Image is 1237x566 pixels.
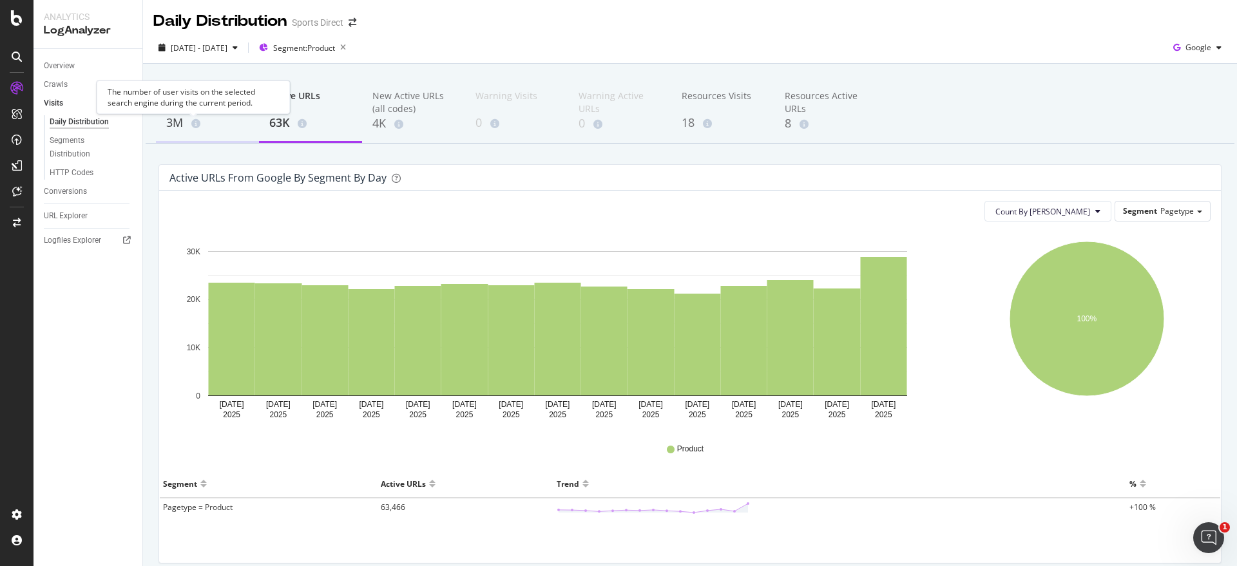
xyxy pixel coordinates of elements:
[579,115,661,132] div: 0
[187,247,200,256] text: 30K
[546,400,570,409] text: [DATE]
[44,23,132,38] div: LogAnalyzer
[995,206,1090,217] span: Count By Day
[163,502,233,513] span: Pagetype = Product
[579,90,661,115] div: Warning Active URLs
[965,232,1208,425] svg: A chart.
[549,410,566,419] text: 2025
[360,400,384,409] text: [DATE]
[269,115,352,131] div: 63K
[316,410,334,419] text: 2025
[829,410,846,419] text: 2025
[266,400,291,409] text: [DATE]
[592,400,617,409] text: [DATE]
[677,444,704,455] span: Product
[1123,205,1157,216] span: Segment
[785,90,867,115] div: Resources Active URLs
[97,80,290,114] div: The number of user visits on the selected search engine during the current period.
[44,78,120,91] a: Crawls
[44,234,101,247] div: Logfiles Explorer
[1160,205,1194,216] span: Pagetype
[682,90,764,114] div: Resources Visits
[638,400,663,409] text: [DATE]
[269,90,352,114] div: Active URLs
[44,97,63,110] div: Visits
[372,90,455,115] div: New Active URLs (all codes)
[1220,522,1230,533] span: 1
[187,343,200,352] text: 10K
[50,134,133,161] a: Segments Distribution
[557,473,579,494] div: Trend
[50,166,133,180] a: HTTP Codes
[732,400,756,409] text: [DATE]
[196,391,200,401] text: 0
[503,410,520,419] text: 2025
[372,115,455,132] div: 4K
[409,410,427,419] text: 2025
[782,410,799,419] text: 2025
[153,37,243,58] button: [DATE] - [DATE]
[785,115,867,132] div: 8
[406,400,430,409] text: [DATE]
[44,59,75,73] div: Overview
[44,59,133,73] a: Overview
[44,10,132,23] div: Analytics
[50,115,133,129] a: Daily Distribution
[223,410,240,419] text: 2025
[270,410,287,419] text: 2025
[363,410,380,419] text: 2025
[187,296,200,305] text: 20K
[452,400,477,409] text: [DATE]
[1129,473,1136,494] div: %
[685,400,709,409] text: [DATE]
[166,115,249,131] div: 3M
[1129,502,1156,513] span: +100 %
[381,502,405,513] span: 63,466
[50,134,121,161] div: Segments Distribution
[871,400,896,409] text: [DATE]
[44,209,133,223] a: URL Explorer
[642,410,660,419] text: 2025
[153,10,287,32] div: Daily Distribution
[825,400,849,409] text: [DATE]
[456,410,474,419] text: 2025
[44,234,133,247] a: Logfiles Explorer
[312,400,337,409] text: [DATE]
[689,410,706,419] text: 2025
[163,473,197,494] div: Segment
[273,42,335,53] span: Segment: Product
[169,171,387,184] div: Active URLs from google by Segment by Day
[475,115,558,131] div: 0
[984,201,1111,222] button: Count By [PERSON_NAME]
[44,185,87,198] div: Conversions
[292,16,343,29] div: Sports Direct
[44,97,120,110] a: Visits
[169,232,946,425] svg: A chart.
[682,115,764,131] div: 18
[44,185,133,198] a: Conversions
[778,400,803,409] text: [DATE]
[381,473,426,494] div: Active URLs
[171,42,227,53] span: [DATE] - [DATE]
[50,115,109,129] div: Daily Distribution
[50,166,93,180] div: HTTP Codes
[499,400,523,409] text: [DATE]
[44,78,68,91] div: Crawls
[220,400,244,409] text: [DATE]
[595,410,613,419] text: 2025
[44,209,88,223] div: URL Explorer
[875,410,892,419] text: 2025
[475,90,558,114] div: Warning Visits
[254,37,351,58] button: Segment:Product
[1168,37,1227,58] button: Google
[349,18,356,27] div: arrow-right-arrow-left
[1077,314,1097,323] text: 100%
[1185,42,1211,53] span: Google
[735,410,753,419] text: 2025
[1193,522,1224,553] iframe: Intercom live chat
